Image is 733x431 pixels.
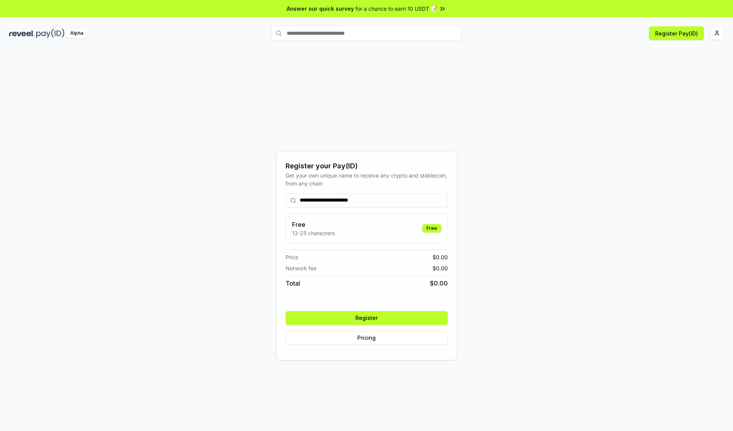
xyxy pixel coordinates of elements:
[286,331,448,345] button: Pricing
[66,29,87,38] div: Alpha
[287,5,354,13] span: Answer our quick survey
[286,279,300,288] span: Total
[292,220,335,229] h3: Free
[286,171,448,187] div: Get your own unique name to receive any crypto and stablecoin, from any chain
[649,26,704,40] button: Register Pay(ID)
[36,29,65,38] img: pay_id
[286,161,448,171] div: Register your Pay(ID)
[292,229,335,237] p: 13-25 characters
[430,279,448,288] span: $ 0.00
[286,264,316,272] span: Network fee
[433,253,448,261] span: $ 0.00
[286,253,298,261] span: Price
[433,264,448,272] span: $ 0.00
[355,5,437,13] span: for a chance to earn 10 USDT 📝
[9,29,35,38] img: reveel_dark
[286,311,448,325] button: Register
[422,224,441,232] div: Free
